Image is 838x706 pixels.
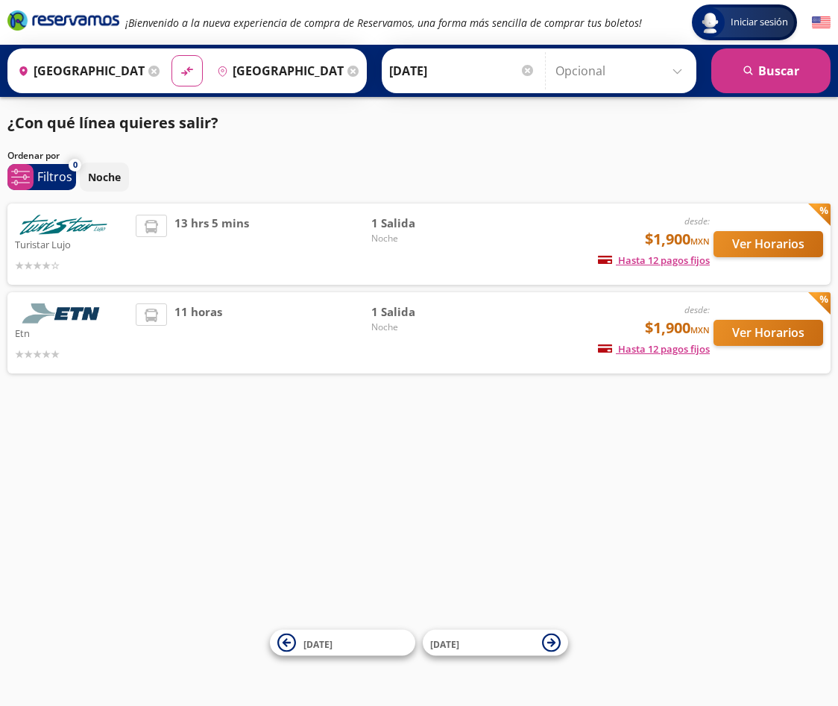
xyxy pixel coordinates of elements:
[88,169,121,185] p: Noche
[15,235,128,253] p: Turistar Lujo
[12,52,145,89] input: Buscar Origen
[812,13,831,32] button: English
[7,112,218,134] p: ¿Con qué línea quieres salir?
[174,303,222,362] span: 11 horas
[645,228,710,250] span: $1,900
[174,215,249,274] span: 13 hrs 5 mins
[371,232,476,245] span: Noche
[684,303,710,316] em: desde:
[73,159,78,171] span: 0
[371,215,476,232] span: 1 Salida
[430,637,459,650] span: [DATE]
[684,215,710,227] em: desde:
[7,9,119,36] a: Brand Logo
[80,163,129,192] button: Noche
[303,637,333,650] span: [DATE]
[690,236,710,247] small: MXN
[270,630,415,656] button: [DATE]
[371,321,476,334] span: Noche
[690,324,710,335] small: MXN
[725,15,794,30] span: Iniciar sesión
[389,52,535,89] input: Elegir Fecha
[371,303,476,321] span: 1 Salida
[15,303,112,324] img: Etn
[7,9,119,31] i: Brand Logo
[7,164,76,190] button: 0Filtros
[15,324,128,341] p: Etn
[598,342,710,356] span: Hasta 12 pagos fijos
[37,168,72,186] p: Filtros
[211,52,344,89] input: Buscar Destino
[7,149,60,163] p: Ordenar por
[555,52,689,89] input: Opcional
[713,320,823,346] button: Ver Horarios
[598,253,710,267] span: Hasta 12 pagos fijos
[423,630,568,656] button: [DATE]
[713,231,823,257] button: Ver Horarios
[645,317,710,339] span: $1,900
[711,48,831,93] button: Buscar
[125,16,642,30] em: ¡Bienvenido a la nueva experiencia de compra de Reservamos, una forma más sencilla de comprar tus...
[15,215,112,235] img: Turistar Lujo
